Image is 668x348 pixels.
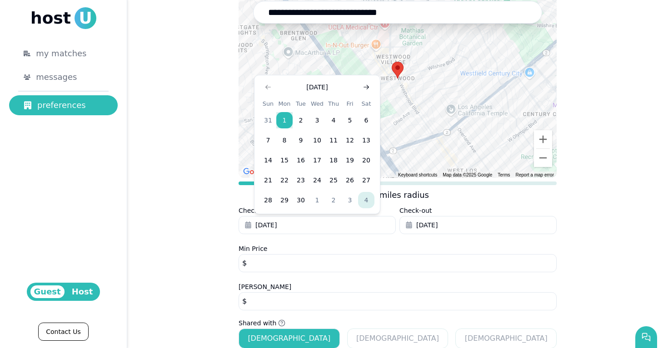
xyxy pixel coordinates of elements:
span: U [75,7,96,29]
button: 1 [276,112,293,128]
button: 18 [325,152,342,168]
button: 26 [342,172,358,188]
button: 13 [358,132,374,148]
button: 20 [358,152,374,168]
button: 15 [276,152,293,168]
p: 1.0 miles radius [366,189,429,201]
th: Monday [276,99,293,108]
span: Guest [30,285,65,298]
th: Tuesday [293,99,309,108]
button: 2 [325,192,342,208]
a: Open this area in Google Maps (opens a new window) [241,166,271,178]
a: hostU [30,7,96,29]
button: 14 [260,152,276,168]
button: 16 [293,152,309,168]
button: 3 [309,112,325,128]
button: 11 [325,132,342,148]
label: Check-out [399,207,432,214]
th: Thursday [325,99,342,108]
label: Check-in [239,207,266,214]
button: 2 [293,112,309,128]
span: host [30,9,71,27]
a: messages [9,67,118,87]
label: Min Price [239,245,267,252]
button: Zoom out [534,149,552,167]
button: 12 [342,132,358,148]
button: 17 [309,152,325,168]
span: Map data ©2025 Google [443,172,492,177]
button: 10 [309,132,325,148]
button: 9 [293,132,309,148]
button: 8 [276,132,293,148]
button: 27 [358,172,374,188]
button: Go to next month [360,81,373,93]
th: Wednesday [309,99,325,108]
button: 3 [342,192,358,208]
button: 25 [325,172,342,188]
button: 30 [293,192,309,208]
th: Saturday [358,99,374,108]
a: preferences [9,95,118,115]
span: Host [68,285,97,298]
button: 31 [260,112,276,128]
button: 28 [260,192,276,208]
button: 7 [260,132,276,148]
button: 23 [293,172,309,188]
span: [DATE] [255,221,277,230]
button: 29 [276,192,293,208]
button: 4 [358,192,374,208]
button: 6 [358,112,374,128]
button: 24 [309,172,325,188]
button: Go to previous month [262,81,274,93]
button: [DATE] [239,216,396,234]
span: messages [36,71,77,83]
button: 19 [342,152,358,168]
button: [DATE] [399,216,557,234]
th: Sunday [260,99,276,108]
label: [PERSON_NAME] [239,283,291,290]
button: Zoom in [534,130,552,148]
button: 5 [342,112,358,128]
button: 4 [325,112,342,128]
div: preferences [24,99,103,112]
a: my matches [9,44,118,64]
button: 22 [276,172,293,188]
th: Friday [342,99,358,108]
button: 21 [260,172,276,188]
span: my matches [36,47,86,60]
a: Contact Us [38,323,88,341]
span: [DATE] [416,221,438,230]
a: Report a map error [516,172,554,177]
a: Terms (opens in new tab) [498,172,510,177]
button: Shared with [239,319,285,328]
button: Keyboard shortcuts [398,172,437,178]
button: 1 [309,192,325,208]
div: [DATE] [306,83,328,92]
img: Google [241,166,271,178]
